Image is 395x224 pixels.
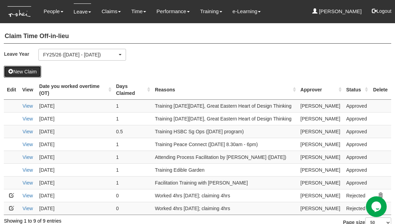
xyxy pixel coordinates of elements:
td: [PERSON_NAME] [298,99,343,112]
td: Rejected [343,189,370,202]
a: Training [200,3,222,19]
td: [DATE] [36,202,113,215]
td: 1 [113,151,152,163]
td: Approved [343,163,370,176]
th: Delete [370,80,391,100]
td: Worked 4hrs [DATE]; claiming 4hrs [152,202,297,215]
th: Edit [4,80,19,100]
td: Approved [343,138,370,151]
th: Reasons : activate to sort column ascending [152,80,297,100]
button: New Claim [4,66,41,78]
td: Approved [343,176,370,189]
a: View [23,154,33,160]
td: 0.5 [113,125,152,138]
a: View [23,103,33,109]
a: View [23,180,33,186]
td: Rejected [343,202,370,215]
td: [DATE] [36,112,113,125]
a: Leave [74,3,91,20]
button: FY25/26 ([DATE] - [DATE]) [38,49,126,61]
td: [PERSON_NAME] [298,163,343,176]
td: Approved [343,151,370,163]
th: Days Claimed : activate to sort column ascending [113,80,152,100]
a: View [23,116,33,122]
label: Leave Year [4,49,38,59]
a: Performance [156,3,190,19]
td: Approved [343,112,370,125]
a: View [23,129,33,134]
td: [PERSON_NAME] [298,176,343,189]
a: View [23,142,33,147]
th: View [19,80,36,100]
td: [DATE] [36,138,113,151]
td: [PERSON_NAME] [298,138,343,151]
td: [PERSON_NAME] [298,112,343,125]
td: Attending Process Facilitation by [PERSON_NAME] ([DATE]) [152,151,297,163]
iframe: chat widget [366,196,388,217]
h4: Claim Time Off-in-lieu [4,29,391,44]
td: Facilitation Training with [PERSON_NAME] [152,176,297,189]
a: View [23,193,33,198]
td: [DATE] [36,99,113,112]
td: 1 [113,138,152,151]
td: 1 [113,163,152,176]
a: View [23,167,33,173]
td: [PERSON_NAME] [298,125,343,138]
td: Training [DATE][DATE], Great Eastern Heart of Design Thinking [152,99,297,112]
td: Approved [343,99,370,112]
th: Approver : activate to sort column ascending [298,80,343,100]
td: Training [DATE][DATE], Great Eastern Heart of Design Thinking [152,112,297,125]
td: Training HSBC Sg Ops ([DATE] program) [152,125,297,138]
td: [PERSON_NAME] [298,189,343,202]
td: [DATE] [36,163,113,176]
a: e-Learning [233,3,261,19]
td: [PERSON_NAME] [298,151,343,163]
td: 1 [113,112,152,125]
a: [PERSON_NAME] [312,3,362,19]
td: Approved [343,125,370,138]
div: FY25/26 ([DATE] - [DATE]) [43,51,117,58]
td: [DATE] [36,151,113,163]
td: [PERSON_NAME] [298,202,343,215]
td: 1 [113,176,152,189]
a: Claims [101,3,121,19]
th: Date you worked overtime (OT) : activate to sort column ascending [36,80,113,100]
td: Training Edible Garden [152,163,297,176]
td: [DATE] [36,189,113,202]
a: People [44,3,63,19]
td: 0 [113,202,152,215]
a: View [23,206,33,211]
td: 0 [113,189,152,202]
td: Training Peace Connect ([DATE] 8.30am - 6pm) [152,138,297,151]
td: Worked 4hrs [DATE]; claiming 4hrs [152,189,297,202]
td: [DATE] [36,125,113,138]
th: Status : activate to sort column ascending [343,80,370,100]
a: Time [131,3,146,19]
td: 1 [113,99,152,112]
td: [DATE] [36,176,113,189]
